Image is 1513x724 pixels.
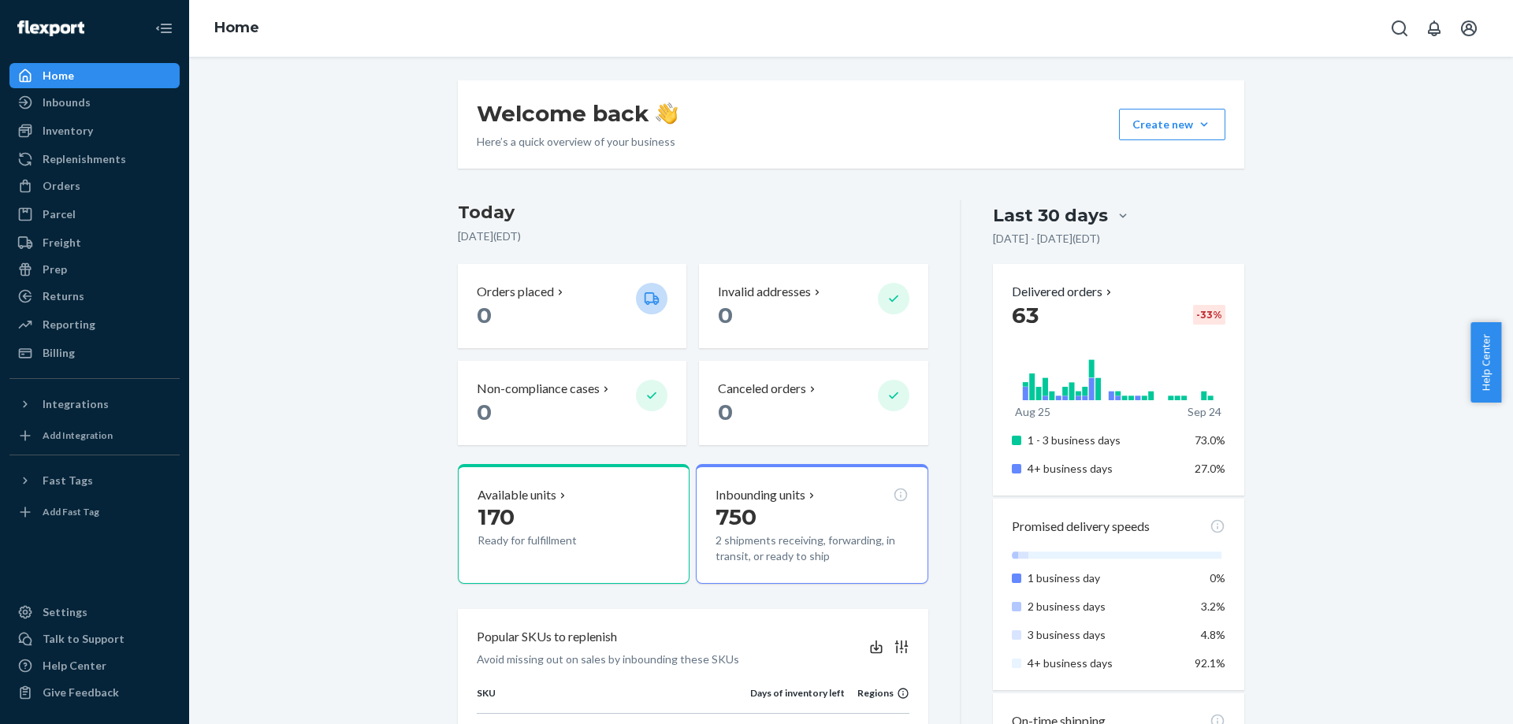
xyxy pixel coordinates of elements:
span: 63 [1012,302,1039,329]
a: Help Center [9,653,180,678]
div: Parcel [43,206,76,222]
a: Orders [9,173,180,199]
p: Promised delivery speeds [1012,518,1150,536]
span: 0 [477,399,492,425]
button: Give Feedback [9,680,180,705]
p: [DATE] - [DATE] ( EDT ) [993,231,1100,247]
a: Add Integration [9,423,180,448]
a: Returns [9,284,180,309]
button: Fast Tags [9,468,180,493]
a: Replenishments [9,147,180,172]
button: Create new [1119,109,1225,140]
div: Reporting [43,317,95,332]
button: Close Navigation [148,13,180,44]
p: Avoid missing out on sales by inbounding these SKUs [477,652,739,667]
div: Talk to Support [43,631,125,647]
span: 170 [478,503,515,530]
button: Non-compliance cases 0 [458,361,686,445]
p: 1 business day [1028,570,1183,586]
p: 1 - 3 business days [1028,433,1183,448]
p: 2 business days [1028,599,1183,614]
button: Invalid addresses 0 [699,264,928,348]
p: Inbounding units [716,486,805,504]
p: Sep 24 [1188,404,1221,420]
button: Help Center [1470,322,1501,403]
img: Flexport logo [17,20,84,36]
img: hand-wave emoji [656,102,678,124]
div: Freight [43,235,81,251]
th: Days of inventory left [750,686,845,713]
div: -33 % [1193,305,1225,325]
p: Invalid addresses [718,283,811,301]
ol: breadcrumbs [202,6,272,51]
p: Orders placed [477,283,554,301]
button: Talk to Support [9,626,180,652]
div: Returns [43,288,84,304]
a: Home [214,19,259,36]
p: Non-compliance cases [477,380,600,398]
div: Help Center [43,658,106,674]
button: Canceled orders 0 [699,361,928,445]
p: Popular SKUs to replenish [477,628,617,646]
button: Integrations [9,392,180,417]
div: Regions [845,686,909,700]
div: Integrations [43,396,109,412]
button: Open account menu [1453,13,1485,44]
p: Canceled orders [718,380,806,398]
span: 3.2% [1201,600,1225,613]
div: Replenishments [43,151,126,167]
a: Inventory [9,118,180,143]
a: Home [9,63,180,88]
p: [DATE] ( EDT ) [458,228,928,244]
th: SKU [477,686,750,713]
p: 3 business days [1028,627,1183,643]
a: Inbounds [9,90,180,115]
span: 750 [716,503,756,530]
span: 92.1% [1195,656,1225,670]
span: 27.0% [1195,462,1225,475]
div: Orders [43,178,80,194]
p: Ready for fulfillment [478,533,623,548]
div: Settings [43,604,87,620]
span: 4.8% [1201,628,1225,641]
div: Fast Tags [43,473,93,488]
p: Aug 25 [1015,404,1050,420]
div: Inventory [43,123,93,139]
a: Billing [9,340,180,366]
button: Inbounding units7502 shipments receiving, forwarding, in transit, or ready to ship [696,464,928,584]
span: 0% [1210,571,1225,585]
div: Prep [43,262,67,277]
span: 0 [477,302,492,329]
span: 0 [718,302,733,329]
p: 4+ business days [1028,461,1183,477]
a: Freight [9,230,180,255]
div: Last 30 days [993,203,1108,228]
p: 2 shipments receiving, forwarding, in transit, or ready to ship [716,533,908,564]
p: Here’s a quick overview of your business [477,134,678,150]
a: Settings [9,600,180,625]
a: Reporting [9,312,180,337]
div: Home [43,68,74,84]
div: Billing [43,345,75,361]
button: Open Search Box [1384,13,1415,44]
h1: Welcome back [477,99,678,128]
iframe: Opens a widget where you can chat to one of our agents [1413,677,1497,716]
div: Add Fast Tag [43,505,99,518]
p: 4+ business days [1028,655,1183,671]
div: Give Feedback [43,685,119,700]
button: Delivered orders [1012,283,1115,301]
div: Add Integration [43,429,113,442]
a: Prep [9,257,180,282]
div: Inbounds [43,95,91,110]
h3: Today [458,200,928,225]
button: Orders placed 0 [458,264,686,348]
a: Add Fast Tag [9,499,180,525]
p: Available units [478,486,556,504]
a: Parcel [9,202,180,227]
button: Available units170Ready for fulfillment [458,464,690,584]
span: 73.0% [1195,433,1225,447]
button: Open notifications [1418,13,1450,44]
span: 0 [718,399,733,425]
